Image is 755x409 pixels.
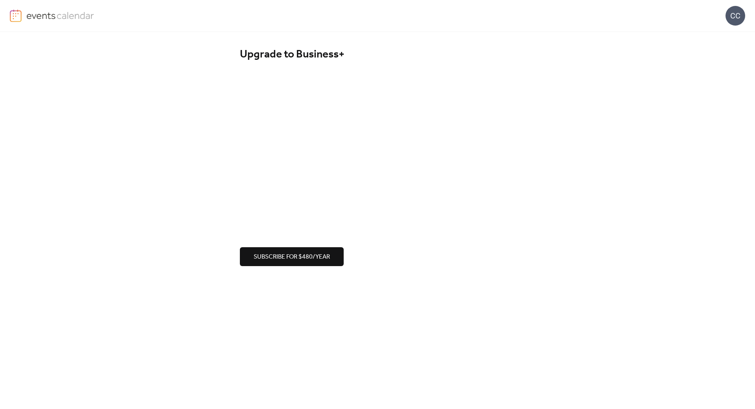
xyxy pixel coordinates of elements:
[240,48,515,61] div: Upgrade to Business+
[10,9,22,22] img: logo
[254,252,330,262] span: Subscribe for $480/year
[240,247,344,266] button: Subscribe for $480/year
[726,6,745,26] div: CC
[238,72,517,237] iframe: Secure payment input frame
[26,9,94,21] img: logo-type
